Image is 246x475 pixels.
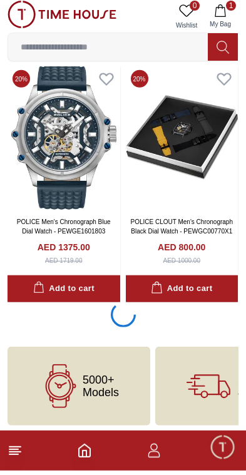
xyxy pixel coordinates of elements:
img: POLICE Men's Chronograph Blue Dial Watch - PEWGE1601803 [8,69,120,214]
span: 20 % [131,74,148,92]
div: Chat Widget [209,438,237,466]
button: Add to cart [126,280,238,307]
span: 0 [190,5,200,15]
div: Add to cart [151,286,212,300]
a: Home [77,447,92,462]
span: 20 % [13,74,30,92]
h4: AED 800.00 [158,245,205,258]
a: 0Wishlist [171,5,202,37]
h4: AED 1375.00 [38,245,90,258]
div: AED 1000.00 [163,260,201,270]
span: My Bag [205,24,236,33]
button: 1My Bag [202,5,238,37]
span: 1 [226,5,236,15]
a: POLICE Men's Chronograph Blue Dial Watch - PEWGE1601803 [17,223,111,239]
span: 5000+ Models [83,378,119,403]
img: POLICE CLOUT Men's Chronograph Black Dial Watch - PEWGC00770X1 [126,69,238,214]
img: ... [8,5,116,33]
span: Wishlist [171,25,202,34]
a: POLICE CLOUT Men's Chronograph Black Dial Watch - PEWGC00770X1 [131,223,233,239]
div: AED 1719.00 [45,260,83,270]
div: Add to cart [33,286,95,300]
button: Add to cart [8,280,120,307]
